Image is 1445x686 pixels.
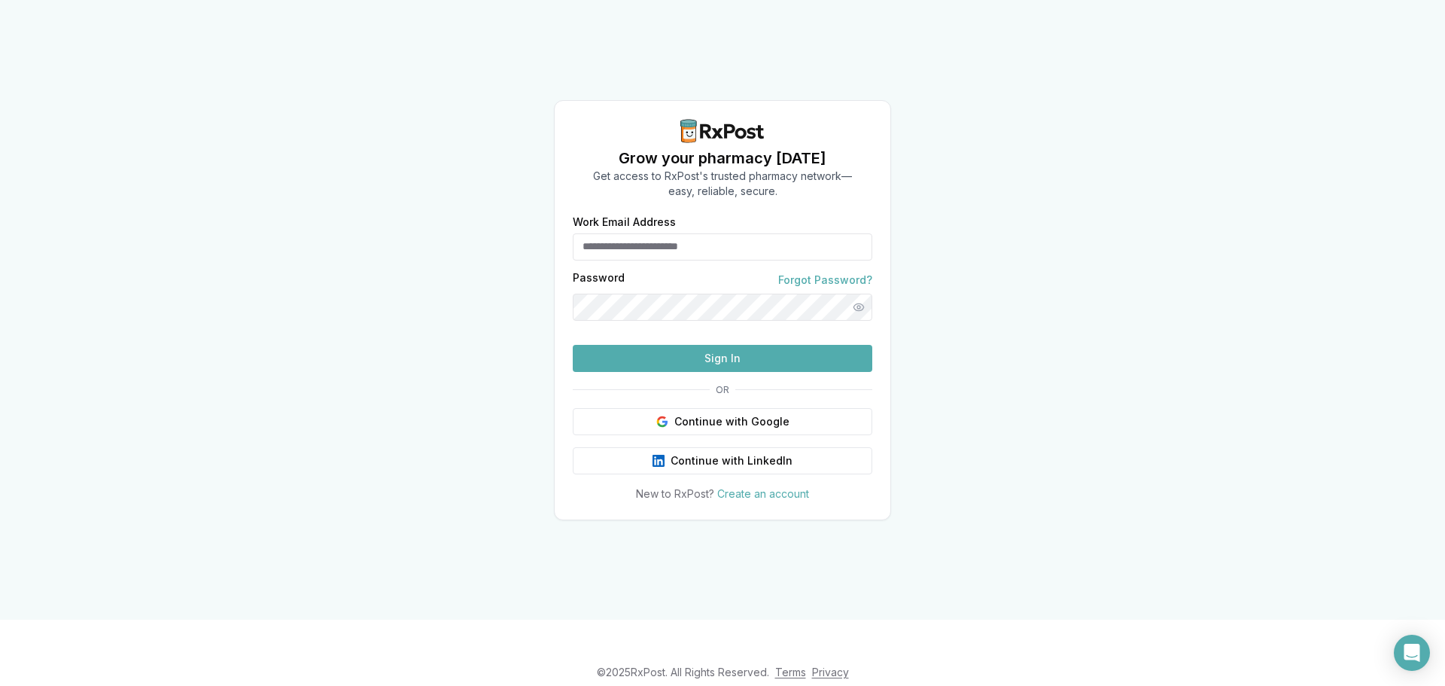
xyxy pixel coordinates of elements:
button: Sign In [573,345,872,372]
img: RxPost Logo [674,119,771,143]
img: Google [656,416,668,428]
div: Open Intercom Messenger [1394,635,1430,671]
a: Privacy [812,666,849,678]
img: LinkedIn [653,455,665,467]
label: Password [573,273,625,288]
button: Continue with LinkedIn [573,447,872,474]
button: Show password [845,294,872,321]
h1: Grow your pharmacy [DATE] [593,148,852,169]
label: Work Email Address [573,217,872,227]
p: Get access to RxPost's trusted pharmacy network— easy, reliable, secure. [593,169,852,199]
a: Create an account [717,487,809,500]
span: New to RxPost? [636,487,714,500]
a: Terms [775,666,806,678]
a: Forgot Password? [778,273,872,288]
button: Continue with Google [573,408,872,435]
span: OR [710,384,735,396]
